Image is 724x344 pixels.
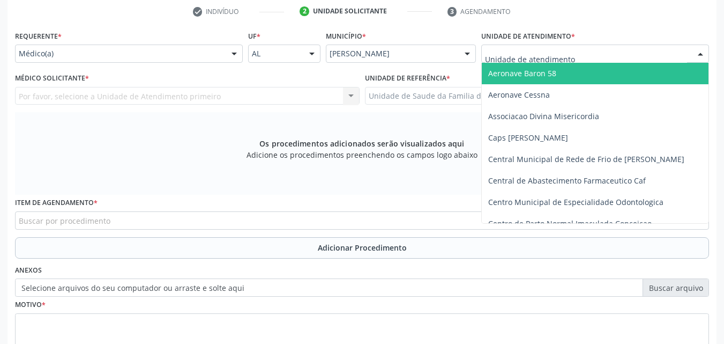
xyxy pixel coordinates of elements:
span: Aeronave Baron 58 [488,68,556,78]
label: Município [326,28,366,45]
span: Adicionar Procedimento [318,242,407,253]
input: Unidade de atendimento [485,48,687,70]
label: Item de agendamento [15,195,98,211]
label: UF [248,28,260,45]
span: Centro de Parto Normal Imaculada Conceicao [488,218,652,229]
span: Centro Municipal de Especialidade Odontologica [488,197,663,207]
span: AL [252,48,298,59]
span: [PERSON_NAME] [330,48,454,59]
span: Caps [PERSON_NAME] [488,133,568,143]
span: Médico(a) [19,48,221,59]
button: Adicionar Procedimento [15,237,709,259]
span: Central Municipal de Rede de Frio de [PERSON_NAME] [488,154,684,164]
div: Unidade solicitante [313,6,387,16]
label: Anexos [15,262,42,279]
span: Central de Abastecimento Farmaceutico Caf [488,175,646,186]
span: Aeronave Cessna [488,90,550,100]
label: Médico Solicitante [15,70,89,87]
span: Buscar por procedimento [19,215,110,226]
div: 2 [300,6,309,16]
label: Unidade de atendimento [481,28,575,45]
label: Unidade de referência [365,70,450,87]
span: Associacao Divina Misericordia [488,111,599,121]
span: Adicione os procedimentos preenchendo os campos logo abaixo [247,149,477,160]
label: Requerente [15,28,62,45]
span: Os procedimentos adicionados serão visualizados aqui [259,138,464,149]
